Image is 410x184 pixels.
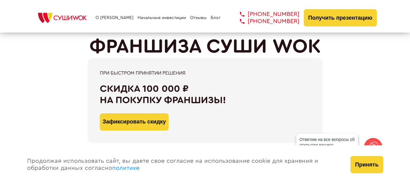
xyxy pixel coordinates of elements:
[231,11,299,18] a: [PHONE_NUMBER]
[211,15,221,20] a: Блог
[350,156,383,173] button: Принять
[33,11,92,25] img: СУШИWOK
[89,35,321,58] h1: ФРАНШИЗА СУШИ WOK
[190,15,207,20] a: Отзывы
[100,113,169,131] button: Зафиксировать скидку
[296,134,358,156] div: Ответим на все вопросы об открытии вашего [PERSON_NAME]!
[112,165,139,171] a: политике
[21,145,345,184] div: Продолжая использовать сайт, вы даете свое согласие на использование cookie для хранения и обрабо...
[231,18,299,25] a: [PHONE_NUMBER]
[100,83,310,106] div: Скидка 100 000 ₽ на покупку франшизы!
[304,9,377,26] button: Получить презентацию
[138,15,186,20] a: Начальные инвестиции
[100,70,310,76] div: При быстром принятии решения
[96,15,134,20] a: О [PERSON_NAME]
